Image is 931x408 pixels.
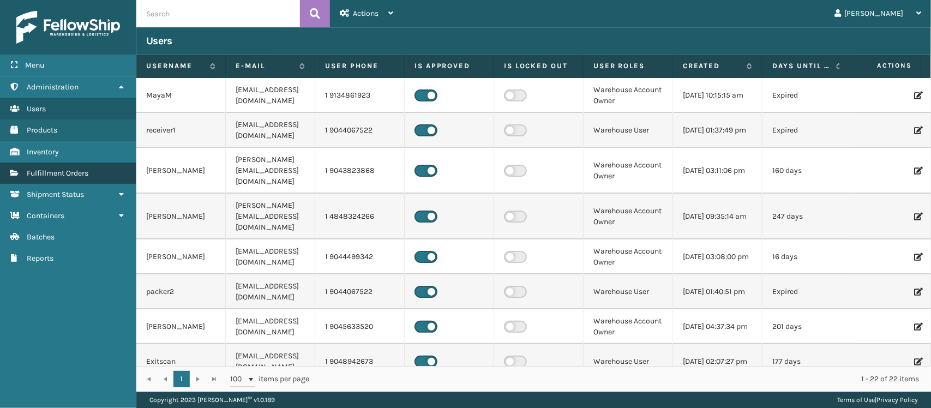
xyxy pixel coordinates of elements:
[25,61,44,70] span: Menu
[837,396,875,404] a: Terms of Use
[136,309,226,344] td: [PERSON_NAME]
[27,190,84,199] span: Shipment Status
[762,194,852,239] td: 247 days
[136,194,226,239] td: [PERSON_NAME]
[593,61,663,71] label: User Roles
[27,125,57,135] span: Products
[914,358,921,365] i: Edit
[415,61,484,71] label: Is Approved
[16,11,120,44] img: logo
[762,78,852,113] td: Expired
[226,274,315,309] td: [EMAIL_ADDRESS][DOMAIN_NAME]
[226,148,315,194] td: [PERSON_NAME][EMAIL_ADDRESS][DOMAIN_NAME]
[315,78,405,113] td: 1 9134861923
[584,344,673,379] td: Warehouse User
[136,78,226,113] td: MayaM
[226,113,315,148] td: [EMAIL_ADDRESS][DOMAIN_NAME]
[315,148,405,194] td: 1 9043823868
[914,323,921,331] i: Edit
[230,371,310,387] span: items per page
[683,61,741,71] label: Created
[584,148,673,194] td: Warehouse Account Owner
[315,194,405,239] td: 1 4848324266
[914,253,921,261] i: Edit
[325,374,919,385] div: 1 - 22 of 22 items
[149,392,275,408] p: Copyright 2023 [PERSON_NAME]™ v 1.0.189
[584,113,673,148] td: Warehouse User
[27,211,64,220] span: Containers
[673,113,762,148] td: [DATE] 01:37:49 pm
[236,61,294,71] label: E-mail
[673,194,762,239] td: [DATE] 09:35:14 am
[584,274,673,309] td: Warehouse User
[876,396,918,404] a: Privacy Policy
[673,274,762,309] td: [DATE] 01:40:51 pm
[146,61,205,71] label: Username
[584,309,673,344] td: Warehouse Account Owner
[673,148,762,194] td: [DATE] 03:11:06 pm
[914,92,921,99] i: Edit
[762,148,852,194] td: 160 days
[353,9,379,18] span: Actions
[673,309,762,344] td: [DATE] 04:37:34 pm
[914,213,921,220] i: Edit
[226,309,315,344] td: [EMAIL_ADDRESS][DOMAIN_NAME]
[504,61,573,71] label: Is Locked Out
[914,127,921,134] i: Edit
[584,194,673,239] td: Warehouse Account Owner
[837,392,918,408] div: |
[673,78,762,113] td: [DATE] 10:15:15 am
[27,254,53,263] span: Reports
[315,274,405,309] td: 1 9044067522
[315,113,405,148] td: 1 9044067522
[315,309,405,344] td: 1 9045633520
[146,34,172,47] h3: Users
[762,309,852,344] td: 201 days
[230,374,247,385] span: 100
[584,239,673,274] td: Warehouse Account Owner
[27,147,59,157] span: Inventory
[136,113,226,148] td: receiver1
[315,344,405,379] td: 1 9048942673
[762,274,852,309] td: Expired
[226,78,315,113] td: [EMAIL_ADDRESS][DOMAIN_NAME]
[173,371,190,387] a: 1
[843,57,918,75] span: Actions
[673,239,762,274] td: [DATE] 03:08:00 pm
[584,78,673,113] td: Warehouse Account Owner
[772,61,831,71] label: Days until password expires
[226,239,315,274] td: [EMAIL_ADDRESS][DOMAIN_NAME]
[762,113,852,148] td: Expired
[673,344,762,379] td: [DATE] 02:07:27 pm
[27,232,55,242] span: Batches
[325,61,394,71] label: User phone
[27,104,46,113] span: Users
[136,148,226,194] td: [PERSON_NAME]
[914,288,921,296] i: Edit
[136,344,226,379] td: Exitscan
[27,82,79,92] span: Administration
[226,194,315,239] td: [PERSON_NAME][EMAIL_ADDRESS][DOMAIN_NAME]
[136,239,226,274] td: [PERSON_NAME]
[762,344,852,379] td: 177 days
[27,169,88,178] span: Fulfillment Orders
[762,239,852,274] td: 16 days
[226,344,315,379] td: [EMAIL_ADDRESS][DOMAIN_NAME]
[914,167,921,175] i: Edit
[136,274,226,309] td: packer2
[315,239,405,274] td: 1 9044499342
